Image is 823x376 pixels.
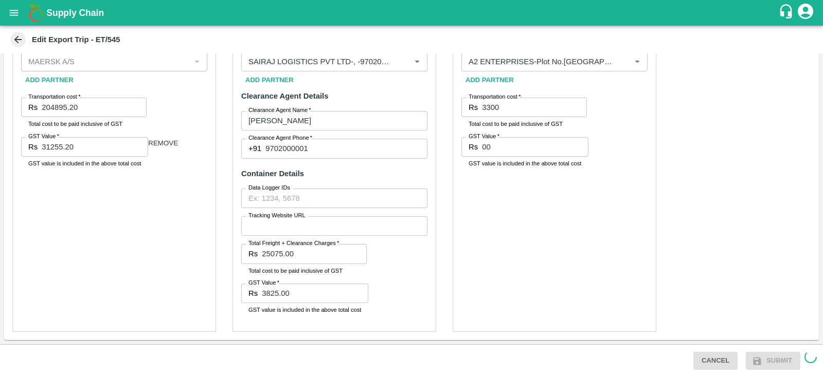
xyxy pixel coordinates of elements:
button: Open [631,55,644,68]
label: Tracking Website URL [248,212,306,220]
input: Select Partner [24,55,187,68]
p: GST value is included in the above total cost [248,305,361,314]
button: Add Partner [241,71,298,89]
button: Add Partner [461,71,518,89]
button: Clear [402,58,410,66]
p: GST value is included in the above total cost [469,159,581,168]
div: account of current user [796,2,815,24]
strong: Clearance Agent Details [241,92,328,100]
p: Rs [28,141,38,153]
p: Rs [469,102,478,113]
p: Rs [248,288,258,299]
a: Supply Chain [46,6,778,20]
label: Data Logger IDs [248,184,290,192]
button: Clear [622,58,631,66]
p: Rs [28,102,38,113]
p: Total cost to be paid inclusive of GST [469,119,580,128]
label: GST Value [469,133,499,141]
input: GST Included in the above cost [262,284,368,303]
button: open drawer [2,1,26,25]
label: Transportation cost [28,93,80,101]
b: Supply Chain [46,8,104,18]
label: Partner [28,47,50,55]
label: Total Freight + Clearance Charges [248,239,339,248]
b: Edit Export Trip - ET/545 [32,35,120,44]
input: Select Partner [464,55,614,68]
strong: Container Details [241,170,304,178]
label: Clearance Agent Name [248,106,311,115]
p: Rs [248,248,258,259]
p: Rs [469,141,478,153]
label: Clearance Agent Phone [248,134,312,142]
input: Ex: 1234, 5678 [241,189,427,208]
p: Total cost to be paid inclusive of GST [28,119,139,128]
label: GST Value [248,279,279,287]
label: Partner [248,47,271,55]
label: Partner [469,47,491,55]
button: Open [410,55,424,68]
label: Transportation cost [469,93,521,101]
p: GST value is included in the above total cost [28,159,141,168]
input: Select Partner [244,55,394,68]
div: customer-support [778,4,796,22]
input: GST Included in the above cost [482,137,588,157]
p: +91 [248,143,261,154]
p: Total cost to be paid inclusive of GST [248,266,360,275]
input: GST Included in the above cost [42,137,148,157]
label: GST Value [28,133,59,141]
button: REMOVE [148,139,178,147]
button: Add Partner [21,71,78,89]
img: logo [26,3,46,23]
